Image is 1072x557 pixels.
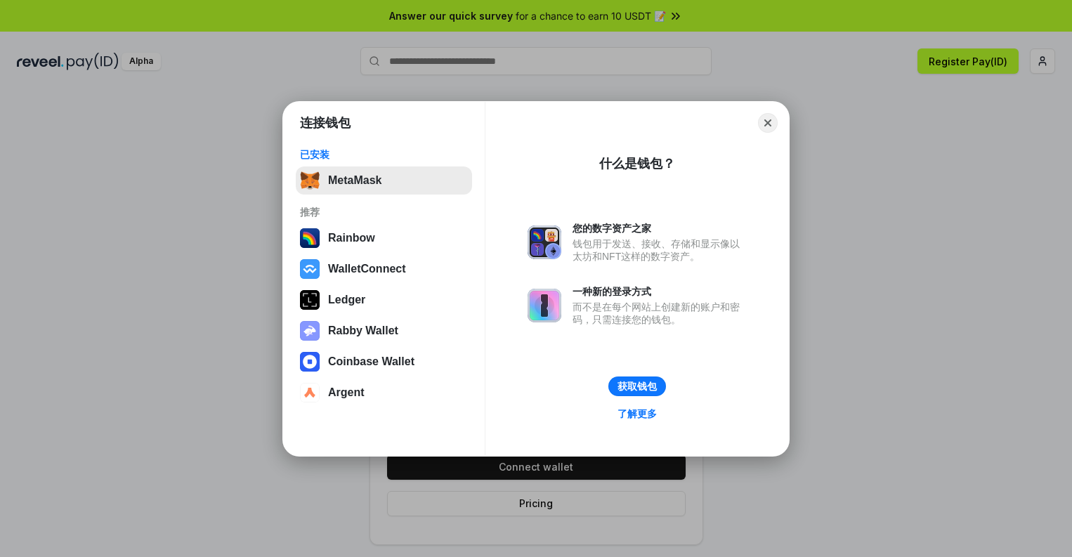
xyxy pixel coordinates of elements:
button: Rabby Wallet [296,317,472,345]
div: Rainbow [328,232,375,244]
img: svg+xml,%3Csvg%20width%3D%2228%22%20height%3D%2228%22%20viewBox%3D%220%200%2028%2028%22%20fill%3D... [300,352,320,372]
div: Ledger [328,294,365,306]
div: 一种新的登录方式 [573,285,747,298]
div: 推荐 [300,206,468,218]
div: 什么是钱包？ [599,155,675,172]
img: svg+xml,%3Csvg%20fill%3D%22none%22%20height%3D%2233%22%20viewBox%3D%220%200%2035%2033%22%20width%... [300,171,320,190]
div: 您的数字资产之家 [573,222,747,235]
button: WalletConnect [296,255,472,283]
button: 获取钱包 [608,376,666,396]
button: Argent [296,379,472,407]
img: svg+xml,%3Csvg%20width%3D%22120%22%20height%3D%22120%22%20viewBox%3D%220%200%20120%20120%22%20fil... [300,228,320,248]
img: svg+xml,%3Csvg%20xmlns%3D%22http%3A%2F%2Fwww.w3.org%2F2000%2Fsvg%22%20width%3D%2228%22%20height%3... [300,290,320,310]
a: 了解更多 [609,405,665,423]
button: MetaMask [296,166,472,195]
div: Rabby Wallet [328,325,398,337]
h1: 连接钱包 [300,114,351,131]
div: 而不是在每个网站上创建新的账户和密码，只需连接您的钱包。 [573,301,747,326]
img: svg+xml,%3Csvg%20width%3D%2228%22%20height%3D%2228%22%20viewBox%3D%220%200%2028%2028%22%20fill%3D... [300,259,320,279]
button: Ledger [296,286,472,314]
div: MetaMask [328,174,381,187]
div: 了解更多 [617,407,657,420]
div: 钱包用于发送、接收、存储和显示像以太坊和NFT这样的数字资产。 [573,237,747,263]
div: WalletConnect [328,263,406,275]
img: svg+xml,%3Csvg%20xmlns%3D%22http%3A%2F%2Fwww.w3.org%2F2000%2Fsvg%22%20fill%3D%22none%22%20viewBox... [300,321,320,341]
button: Rainbow [296,224,472,252]
img: svg+xml,%3Csvg%20width%3D%2228%22%20height%3D%2228%22%20viewBox%3D%220%200%2028%2028%22%20fill%3D... [300,383,320,402]
button: Coinbase Wallet [296,348,472,376]
div: 已安装 [300,148,468,161]
img: svg+xml,%3Csvg%20xmlns%3D%22http%3A%2F%2Fwww.w3.org%2F2000%2Fsvg%22%20fill%3D%22none%22%20viewBox... [528,289,561,322]
button: Close [758,113,778,133]
img: svg+xml,%3Csvg%20xmlns%3D%22http%3A%2F%2Fwww.w3.org%2F2000%2Fsvg%22%20fill%3D%22none%22%20viewBox... [528,225,561,259]
div: 获取钱包 [617,380,657,393]
div: Coinbase Wallet [328,355,414,368]
div: Argent [328,386,365,399]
